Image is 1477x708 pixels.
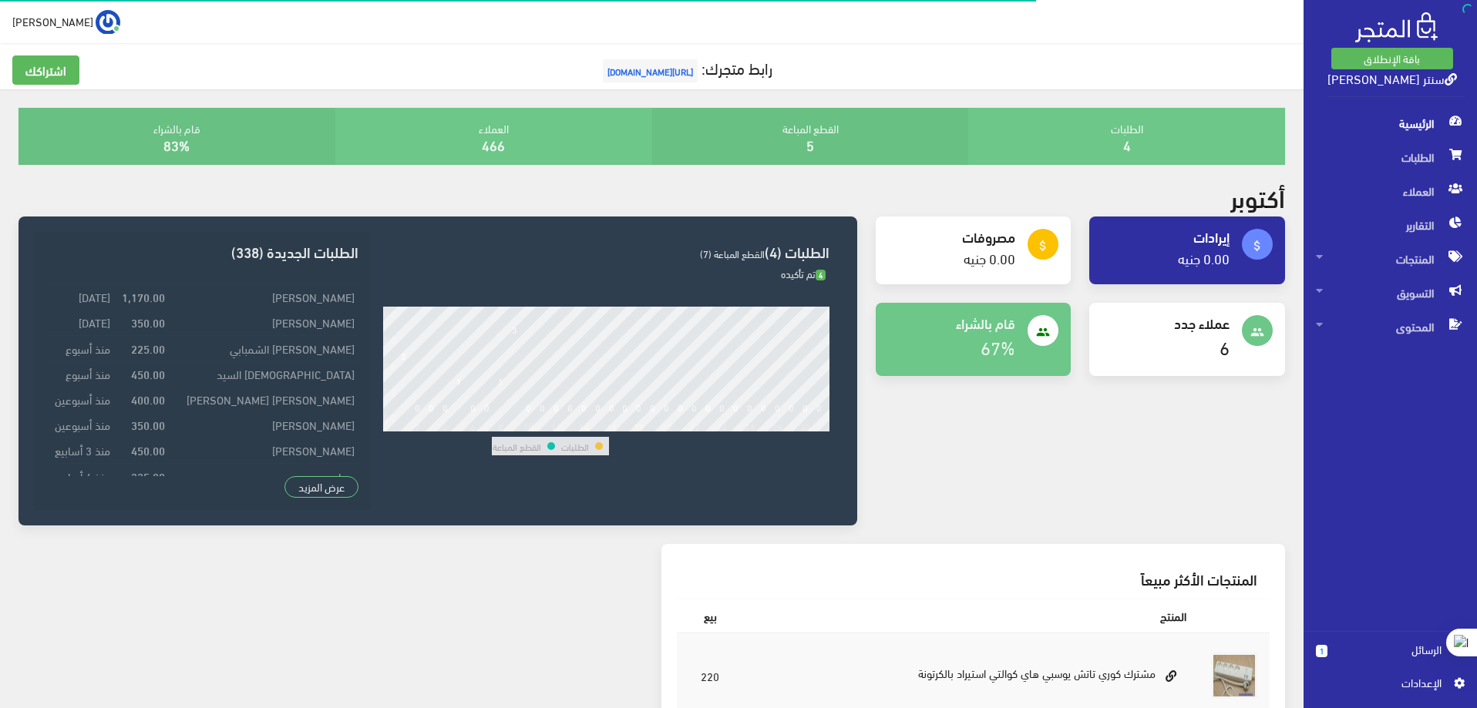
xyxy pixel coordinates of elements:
a: رابط متجرك:[URL][DOMAIN_NAME] [599,53,772,82]
i: people [1036,325,1050,339]
div: 8 [498,421,503,431]
h4: إيرادات [1102,229,1230,244]
div: 16 [607,421,617,431]
span: [URL][DOMAIN_NAME] [603,59,698,82]
span: 4 [816,270,826,281]
strong: 225.00 [131,340,165,357]
i: attach_money [1036,239,1050,253]
td: [DATE] [46,310,114,335]
td: [PERSON_NAME] الشمبابي [169,335,358,361]
div: العملاء [335,108,652,165]
div: 28 [772,421,783,431]
h4: عملاء جدد [1102,315,1230,331]
a: 83% [163,132,190,157]
strong: 350.00 [131,416,165,433]
td: [PERSON_NAME] [169,412,358,438]
h3: المنتجات الأكثر مبيعاً [689,572,1258,586]
th: المنتج [744,599,1199,633]
div: 4 [442,421,448,431]
span: التسويق [1316,276,1465,310]
td: منذ 3 أسابيع [46,438,114,463]
th: بيع [677,599,744,633]
span: العملاء [1316,174,1465,208]
span: المنتجات [1316,242,1465,276]
span: الرئيسية [1316,106,1465,140]
a: 5 [806,132,814,157]
td: [PERSON_NAME] [169,284,358,310]
span: اﻹعدادات [1328,674,1441,691]
h2: أكتوبر [1230,183,1285,210]
span: [PERSON_NAME] [12,12,93,31]
a: المنتجات [1304,242,1477,276]
td: [PERSON_NAME] [169,310,358,335]
span: القطع المباعة (7) [700,244,765,263]
i: people [1250,325,1264,339]
td: [DEMOGRAPHIC_DATA] السيد‬‎ [169,361,358,386]
div: 26 [745,421,755,431]
div: 24 [717,421,728,431]
a: 0.00 جنيه [964,245,1015,270]
img: ... [96,10,120,35]
a: الرئيسية [1304,106,1477,140]
div: القطع المباعة [652,108,969,165]
td: منذ أسبوع [46,361,114,386]
strong: 400.00 [131,391,165,408]
a: الطلبات [1304,140,1477,174]
strong: 350.00 [131,314,165,331]
span: الطلبات [1316,140,1465,174]
td: منذ 4 أسابيع [46,463,114,488]
a: 0.00 جنيه [1178,245,1230,270]
a: التقارير [1304,208,1477,242]
img: . [1355,12,1438,42]
h3: الطلبات الجديدة (338) [46,244,358,259]
div: الطلبات [968,108,1285,165]
div: 10 [523,421,534,431]
div: قام بالشراء [19,108,335,165]
div: 20 [661,421,672,431]
a: اشتراكك [12,55,79,85]
span: الرسائل [1340,641,1442,658]
div: 2 [415,421,420,431]
a: 466 [482,132,505,157]
span: تم تأكيده [781,264,826,283]
a: 6 [1220,330,1230,363]
h4: مصروفات [888,229,1016,244]
img: mshtrk-kory-tatsh-tosby-hay-koalty-astyrad.jpg [1211,653,1257,699]
i: attach_money [1250,239,1264,253]
h3: الطلبات (4) [383,244,829,259]
strong: 450.00 [131,441,165,458]
td: الطلبات [560,437,590,455]
div: 18 [634,421,644,431]
a: اﻹعدادات [1316,674,1465,699]
a: المحتوى [1304,310,1477,344]
td: منذ أسبوع [46,335,114,361]
td: عماد [169,463,358,488]
div: 12 [551,421,562,431]
span: التقارير [1316,208,1465,242]
span: 1 [1316,645,1327,657]
a: العملاء [1304,174,1477,208]
h4: قام بالشراء [888,315,1016,331]
a: عرض المزيد [284,476,358,498]
strong: 450.00 [131,365,165,382]
td: [DATE] [46,284,114,310]
td: القطع المباعة [492,437,542,455]
span: المحتوى [1316,310,1465,344]
a: 1 الرسائل [1316,641,1465,674]
td: منذ أسبوعين [46,387,114,412]
div: 22 [689,421,700,431]
div: 6 [470,421,476,431]
a: ... [PERSON_NAME] [12,9,120,34]
a: باقة الإنطلاق [1331,48,1453,69]
td: منذ أسبوعين [46,412,114,438]
td: [PERSON_NAME] [169,438,358,463]
td: [PERSON_NAME] [PERSON_NAME] [169,387,358,412]
div: 30 [800,421,811,431]
a: سنتر [PERSON_NAME] [1327,67,1457,89]
div: 14 [579,421,590,431]
a: 4 [1123,132,1131,157]
strong: 225.00 [131,468,165,485]
a: 67% [981,330,1015,363]
strong: 1,170.00 [122,288,165,305]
